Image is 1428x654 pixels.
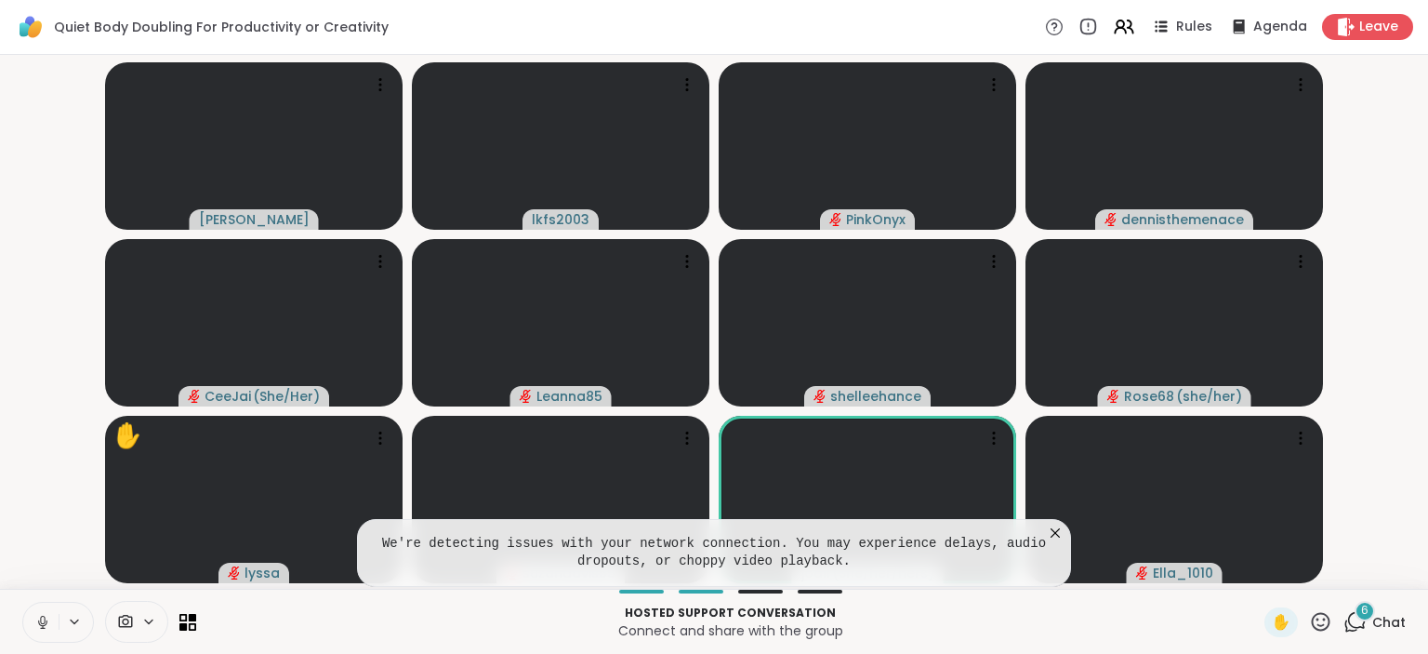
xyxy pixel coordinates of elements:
span: lkfs2003 [532,210,589,229]
span: audio-muted [1136,567,1149,580]
pre: We're detecting issues with your network connection. You may experience delays, audio dropouts, o... [380,535,1048,571]
span: Chat [1372,613,1406,632]
span: shelleehance [830,387,921,406]
span: Rules [1176,18,1212,36]
span: 6 [1361,603,1368,619]
span: lyssa [245,564,280,582]
span: audio-muted [188,390,201,403]
span: Leanna85 [536,387,602,406]
span: audio-muted [829,213,842,226]
span: ✋ [1272,611,1290,634]
span: CeeJai [205,387,251,406]
p: Hosted support conversation [207,605,1253,621]
span: Ella_1010 [1153,564,1213,582]
span: dennisthemenace [1121,210,1244,229]
span: audio-muted [1104,213,1117,226]
span: Quiet Body Doubling For Productivity or Creativity [54,18,389,36]
span: [PERSON_NAME] [199,210,310,229]
span: PinkOnyx [846,210,906,229]
span: Leave [1359,18,1398,36]
span: audio-muted [520,390,533,403]
p: Connect and share with the group [207,621,1253,640]
span: ( she/her ) [1176,387,1242,406]
img: ShareWell Logomark [15,11,46,43]
span: audio-muted [1107,390,1120,403]
span: Agenda [1253,18,1307,36]
span: ( She/Her ) [253,387,320,406]
span: audio-muted [228,567,241,580]
div: ✋ [112,418,142,454]
span: Rose68 [1124,387,1174,406]
span: audio-muted [813,390,826,403]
